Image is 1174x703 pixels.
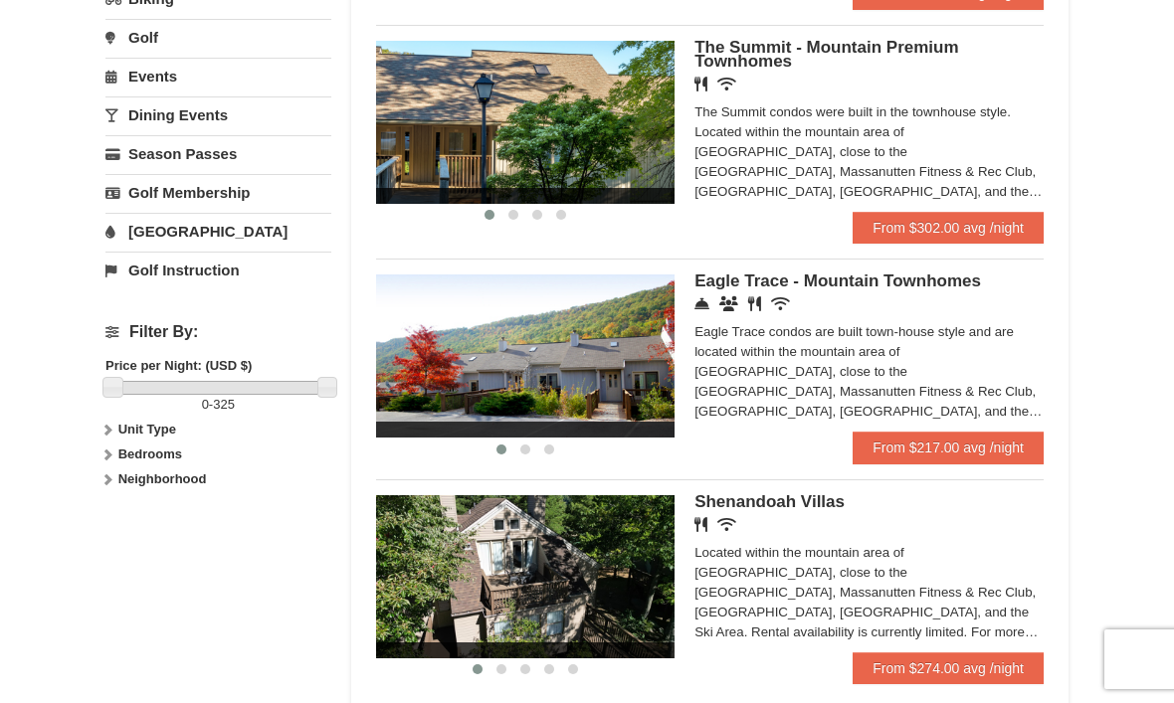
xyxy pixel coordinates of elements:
[853,432,1044,463] a: From $217.00 avg /night
[118,422,176,437] strong: Unit Type
[105,252,331,288] a: Golf Instruction
[118,446,182,461] strong: Bedrooms
[694,322,1044,422] div: Eagle Trace condos are built town-house style and are located within the mountain area of [GEOGRA...
[105,174,331,211] a: Golf Membership
[853,212,1044,244] a: From $302.00 avg /night
[694,543,1044,642] div: Located within the mountain area of [GEOGRAPHIC_DATA], close to the [GEOGRAPHIC_DATA], Massanutte...
[105,323,331,341] h4: Filter By:
[105,358,252,373] strong: Price per Night: (USD $)
[717,517,736,532] i: Wireless Internet (free)
[694,296,709,311] i: Concierge Desk
[694,517,707,532] i: Restaurant
[717,77,736,91] i: Wireless Internet (free)
[853,652,1044,684] a: From $274.00 avg /night
[105,19,331,56] a: Golf
[694,492,845,511] span: Shenandoah Villas
[213,397,235,412] span: 325
[105,96,331,133] a: Dining Events
[748,296,761,311] i: Restaurant
[105,213,331,250] a: [GEOGRAPHIC_DATA]
[118,471,207,486] strong: Neighborhood
[105,395,331,415] label: -
[105,58,331,94] a: Events
[694,38,958,71] span: The Summit - Mountain Premium Townhomes
[202,397,209,412] span: 0
[719,296,738,311] i: Conference Facilities
[771,296,790,311] i: Wireless Internet (free)
[105,135,331,172] a: Season Passes
[694,77,707,91] i: Restaurant
[694,102,1044,202] div: The Summit condos were built in the townhouse style. Located within the mountain area of [GEOGRAP...
[694,271,981,290] span: Eagle Trace - Mountain Townhomes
